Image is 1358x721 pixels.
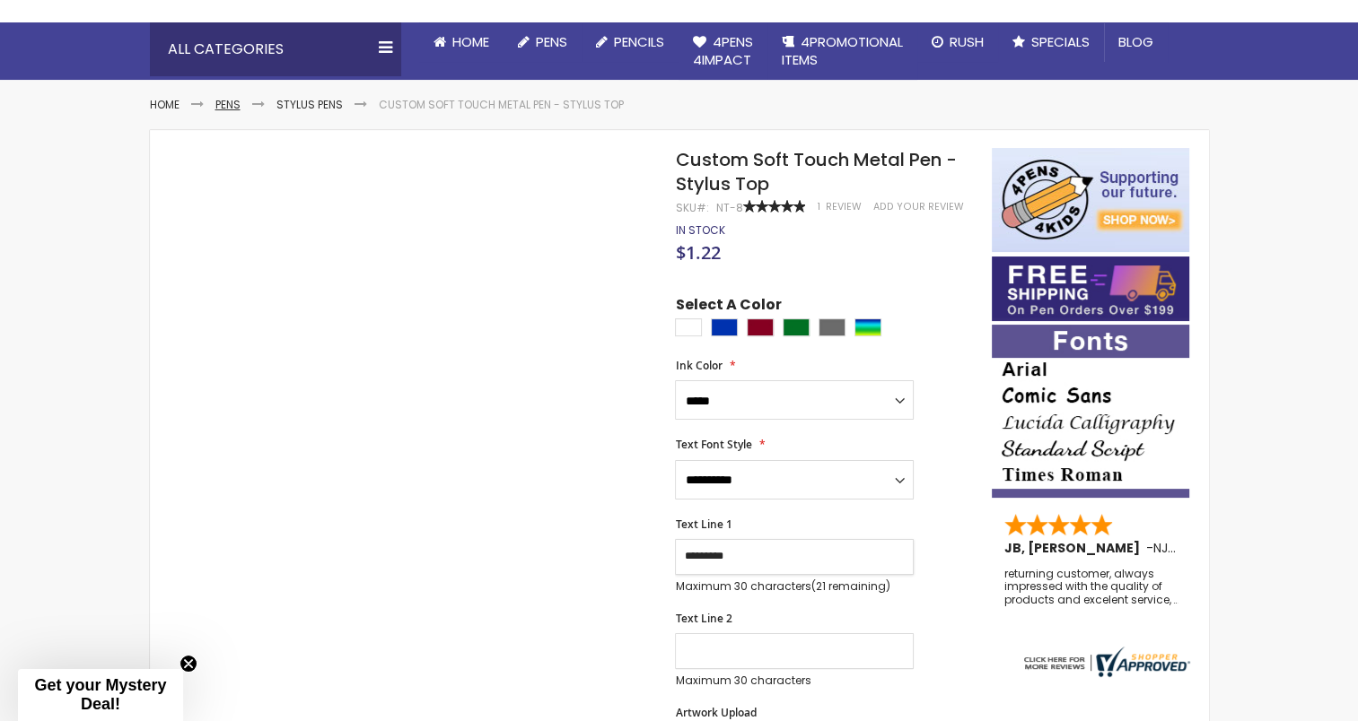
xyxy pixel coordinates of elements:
[675,222,724,238] span: In stock
[767,22,917,81] a: 4PROMOTIONALITEMS
[782,32,903,69] span: 4PROMOTIONAL ITEMS
[747,318,774,336] div: Burgundy
[854,318,881,336] div: Assorted
[1118,32,1153,51] span: Blog
[675,517,732,532] span: Text Line 1
[715,201,742,215] div: NT-8
[711,318,738,336] div: Blue
[872,200,963,213] a: Add Your Review
[950,32,984,51] span: Rush
[379,98,624,112] li: Custom Soft Touch Metal Pen - Stylus Top
[817,200,819,213] span: 1
[536,32,567,51] span: Pens
[675,705,756,720] span: Artwork Upload
[614,32,664,51] span: Pencils
[150,22,401,76] div: All Categories
[992,325,1189,498] img: font-personalization-examples
[675,200,708,215] strong: SKU
[1153,539,1176,557] span: NJ
[783,318,810,336] div: Green
[215,97,241,112] a: Pens
[34,676,166,713] span: Get your Mystery Deal!
[693,32,753,69] span: 4Pens 4impact
[504,22,582,62] a: Pens
[276,97,343,112] a: Stylus Pens
[1004,568,1178,606] div: returning customer, always impressed with the quality of products and excelent service, will retu...
[679,22,767,81] a: 4Pens4impact
[419,22,504,62] a: Home
[675,240,720,265] span: $1.22
[18,669,183,721] div: Get your Mystery Deal!Close teaser
[819,318,845,336] div: Grey
[742,200,805,213] div: 100%
[675,318,702,336] div: Black
[675,437,751,452] span: Text Font Style
[675,358,722,373] span: Ink Color
[825,200,861,213] span: Review
[675,147,956,196] span: Custom Soft Touch Metal Pen - Stylus Top
[1146,539,1302,557] span: - ,
[1104,22,1168,62] a: Blog
[810,578,889,594] span: (21 remaining)
[675,579,914,594] p: Maximum 30 characters
[582,22,679,62] a: Pencils
[675,673,914,688] p: Maximum 30 characters
[675,223,724,238] div: Availability
[992,256,1189,321] img: Free shipping on orders over $199
[1210,673,1358,721] iframe: Google Customer Reviews
[180,655,197,673] button: Close teaser
[675,611,732,626] span: Text Line 2
[1004,539,1146,557] span: JB, [PERSON_NAME]
[150,97,180,112] a: Home
[817,200,863,213] a: 1 Review
[1020,647,1190,677] img: 4pens.com widget logo
[452,32,489,51] span: Home
[1031,32,1090,51] span: Specials
[992,148,1189,252] img: 4pens 4 kids
[1020,665,1190,681] a: 4pens.com certificate URL
[998,22,1104,62] a: Specials
[917,22,998,62] a: Rush
[675,295,781,319] span: Select A Color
